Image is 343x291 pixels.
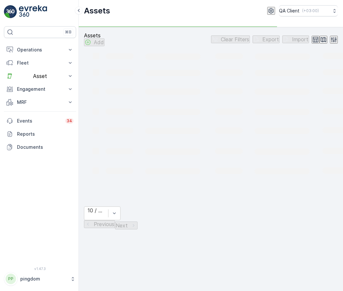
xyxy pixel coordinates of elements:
p: Assets [84,32,105,38]
img: logo [4,5,17,18]
p: pingdom [20,276,67,282]
button: Asset [4,69,76,83]
button: Add [84,38,105,46]
button: PPpingdom [4,272,76,286]
p: ⌘B [65,29,72,35]
p: Engagement [17,86,63,92]
button: Previous [84,220,115,228]
p: Operations [17,47,63,53]
p: Add [94,39,104,45]
p: Assets [84,6,110,16]
p: QA Client [279,8,300,14]
img: logo_light-DOdMpM7g.png [19,5,47,18]
p: Clear Filters [221,36,249,42]
button: Next [115,222,138,229]
p: Reports [17,131,73,137]
a: Documents [4,141,76,154]
span: v 1.47.3 [4,267,76,271]
p: Documents [17,144,73,150]
p: Import [292,36,308,42]
p: Asset [17,73,63,79]
button: Fleet [4,56,76,69]
button: Engagement [4,83,76,96]
div: 10 / Page [88,207,105,213]
button: Clear Filters [211,35,250,43]
div: PP [6,274,16,284]
p: Events [17,118,61,124]
a: Reports [4,127,76,141]
button: Operations [4,43,76,56]
button: Import [282,35,309,43]
button: QA Client(+03:00) [279,5,338,16]
a: Events34 [4,114,76,127]
p: ( +03:00 ) [302,8,319,13]
p: Previous [94,221,114,227]
button: Export [253,35,280,43]
p: 34 [67,118,72,124]
p: Fleet [17,60,63,66]
p: Next [116,223,128,228]
button: MRF [4,96,76,109]
p: Export [262,36,279,42]
p: MRF [17,99,63,106]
